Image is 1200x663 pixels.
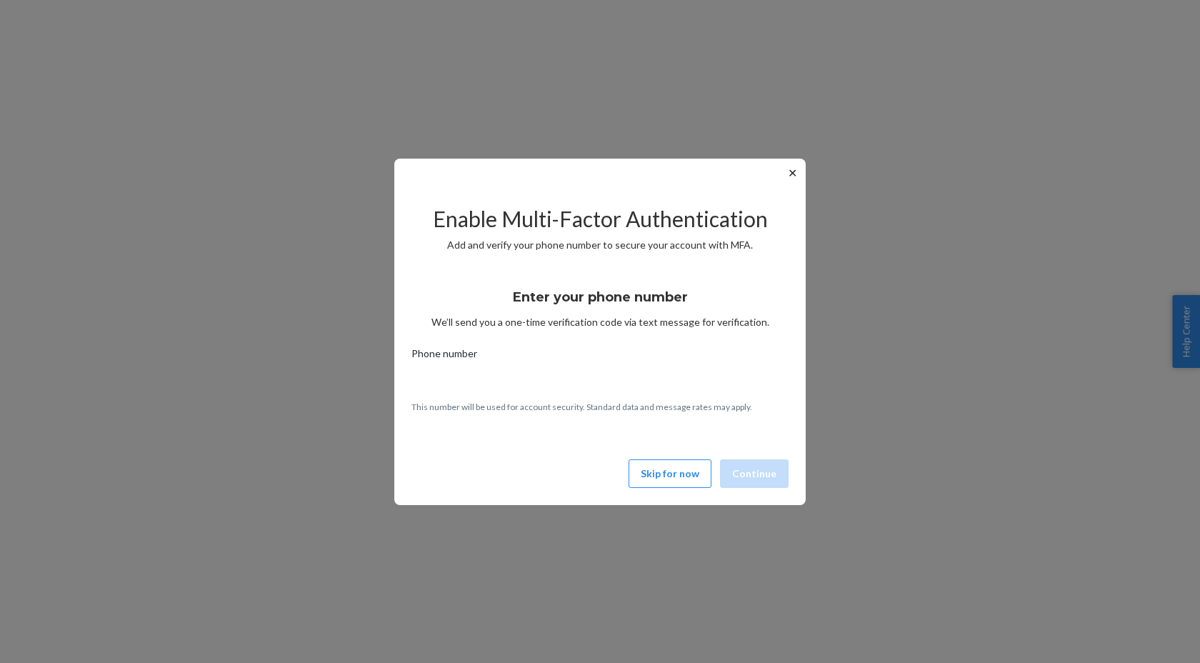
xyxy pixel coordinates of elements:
[411,207,789,231] h2: Enable Multi-Factor Authentication
[513,288,688,306] h3: Enter your phone number
[629,459,711,488] button: Skip for now
[411,347,477,367] span: Phone number
[720,459,789,488] button: Continue
[411,276,789,329] div: We’ll send you a one-time verification code via text message for verification.
[785,164,800,181] button: ✕
[411,401,789,413] p: This number will be used for account security. Standard data and message rates may apply.
[411,238,789,252] p: Add and verify your phone number to secure your account with MFA.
